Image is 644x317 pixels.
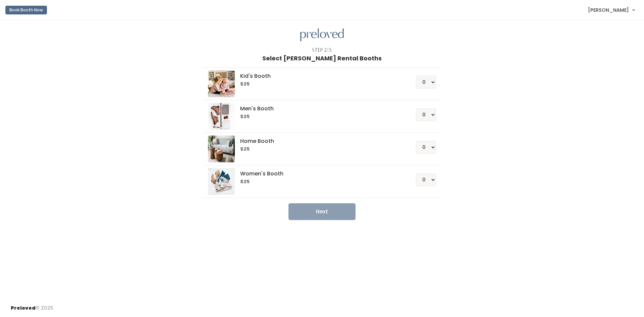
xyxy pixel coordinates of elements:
[581,3,641,17] a: [PERSON_NAME]
[240,147,399,152] h6: $25
[240,82,399,87] h6: $25
[240,73,399,79] h5: Kid's Booth
[240,171,399,177] h5: Women's Booth
[208,168,235,195] img: preloved logo
[240,106,399,112] h5: Men's Booth
[312,47,332,54] div: Step 2/3:
[262,55,382,62] h1: Select [PERSON_NAME] Rental Booths
[240,138,399,144] h5: Home Booth
[240,114,399,119] h6: $25
[5,6,47,14] button: Book Booth Now
[5,3,47,17] a: Book Booth Now
[208,70,235,97] img: preloved logo
[208,136,235,162] img: preloved logo
[288,203,356,220] button: Next
[300,29,344,42] img: preloved logo
[240,179,399,184] h6: $25
[11,305,36,311] span: Preloved
[208,103,235,130] img: preloved logo
[11,299,53,312] div: © 2025
[588,6,629,14] span: [PERSON_NAME]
